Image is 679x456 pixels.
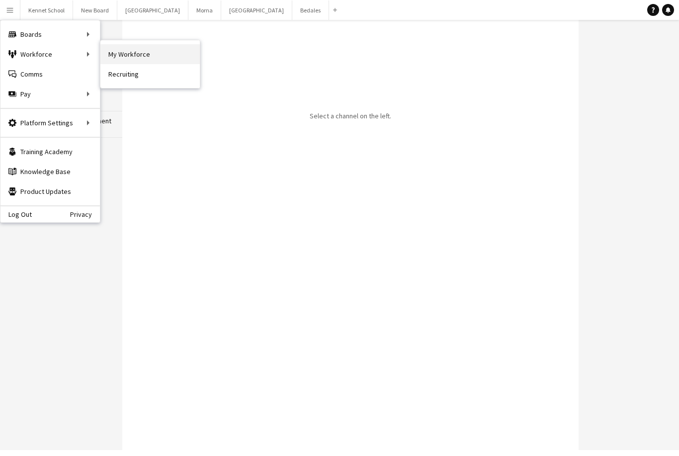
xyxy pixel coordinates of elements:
[310,111,391,120] p: Select a channel on the left.
[221,0,292,20] button: [GEOGRAPHIC_DATA]
[70,210,100,218] a: Privacy
[73,0,117,20] button: New Board
[0,210,32,218] a: Log Out
[0,162,100,182] a: Knowledge Base
[0,113,100,133] div: Platform Settings
[0,84,100,104] div: Pay
[100,64,200,84] a: Recruiting
[0,182,100,201] a: Product Updates
[0,44,100,64] div: Workforce
[0,142,100,162] a: Training Academy
[0,24,100,44] div: Boards
[188,0,221,20] button: Morna
[20,0,73,20] button: Kennet School
[100,44,200,64] a: My Workforce
[117,0,188,20] button: [GEOGRAPHIC_DATA]
[292,0,329,20] button: Bedales
[0,64,100,84] a: Comms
